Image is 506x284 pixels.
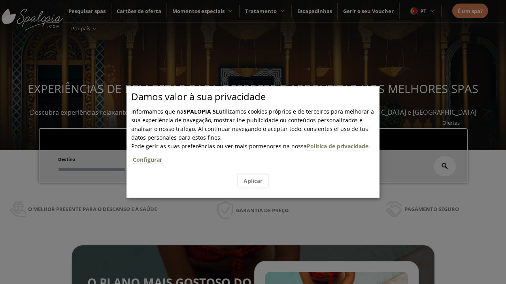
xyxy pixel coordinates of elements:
[131,142,307,150] span: Pode gerir as suas preferências ou ver mais pormenores na nossa
[133,156,162,164] a: Configurar
[183,108,219,115] b: SPALOPIA SL
[131,92,379,101] p: Damos valor à sua privacidade
[131,108,374,141] span: Informamos que na utilizamos cookies próprios e de terceiros para melhorar a sua experiência de n...
[238,174,268,187] button: Aplicar
[307,142,368,150] a: Política de privacidade
[131,142,379,169] span: .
